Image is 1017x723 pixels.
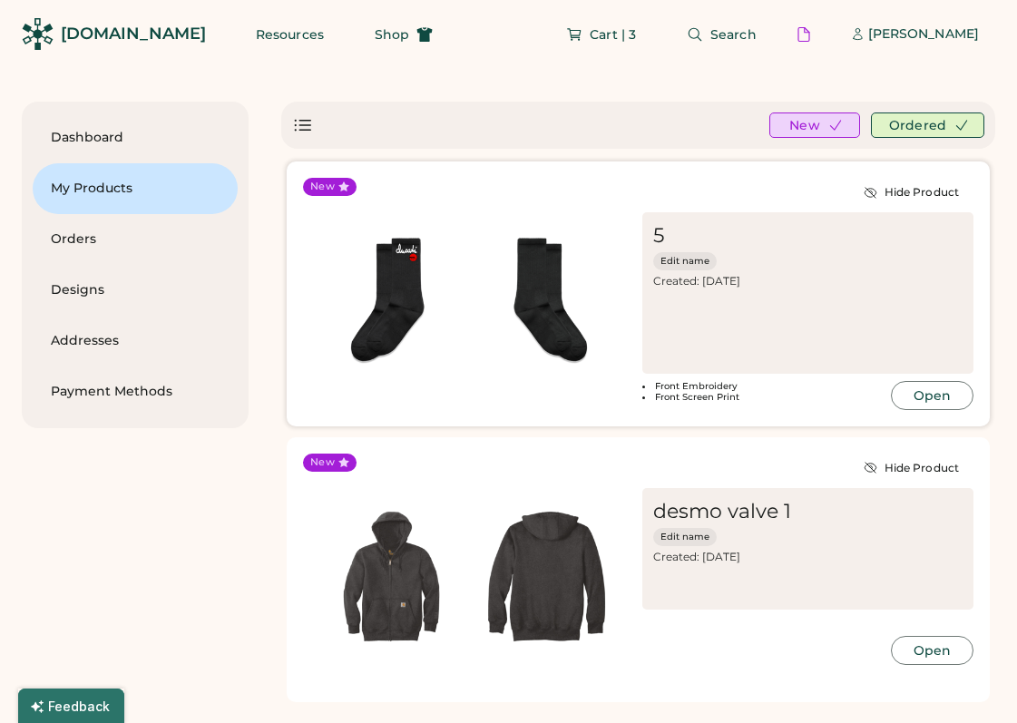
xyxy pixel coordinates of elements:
[665,16,778,53] button: Search
[310,180,335,194] div: New
[51,180,220,198] div: My Products
[51,383,220,401] div: Payment Methods
[544,16,658,53] button: Cart | 3
[653,223,744,249] div: 5
[653,550,963,564] div: Created: [DATE]
[849,178,973,207] button: Hide Product
[310,455,335,470] div: New
[590,28,636,41] span: Cart | 3
[653,499,791,524] div: desmo valve 1
[871,112,984,138] button: Ordered
[292,114,314,136] div: Show list view
[51,129,220,147] div: Dashboard
[931,641,1009,719] iframe: Front Chat
[849,454,973,483] button: Hide Product
[653,274,963,288] div: Created: [DATE]
[314,499,469,654] img: generate-image
[375,28,409,41] span: Shop
[469,223,624,378] img: generate-image
[653,252,718,270] button: Edit name
[353,16,455,53] button: Shop
[469,499,624,654] img: generate-image
[868,25,979,44] div: [PERSON_NAME]
[653,528,718,546] button: Edit name
[891,381,973,410] button: Open
[61,23,206,45] div: [DOMAIN_NAME]
[51,332,220,350] div: Addresses
[234,16,346,53] button: Resources
[642,381,885,392] li: Front Embroidery
[710,28,757,41] span: Search
[22,18,54,50] img: Rendered Logo - Screens
[891,636,973,665] button: Open
[51,230,220,249] div: Orders
[314,223,469,378] img: generate-image
[642,392,885,403] li: Front Screen Print
[769,112,860,138] button: New
[51,281,220,299] div: Designs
